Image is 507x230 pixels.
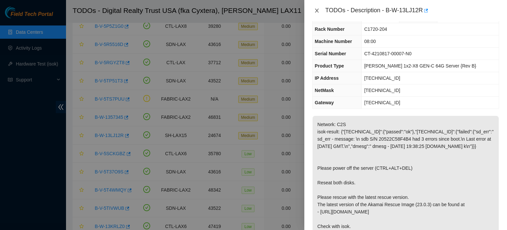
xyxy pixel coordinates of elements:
[364,39,376,44] span: 08:00
[315,75,339,81] span: IP Address
[364,63,476,69] span: [PERSON_NAME] 1x2-X8 GEN-C 64G Server {Rev B}
[315,39,352,44] span: Machine Number
[314,8,320,13] span: close
[315,51,346,56] span: Serial Number
[325,5,499,16] div: TODOs - Description - B-W-13LJ12R
[315,26,345,32] span: Rack Number
[315,88,334,93] span: NetMask
[364,100,400,105] span: [TECHNICAL_ID]
[312,8,321,14] button: Close
[315,100,334,105] span: Gateway
[315,63,344,69] span: Product Type
[364,51,411,56] span: CT-4210817-00007-N0
[364,88,400,93] span: [TECHNICAL_ID]
[364,75,400,81] span: [TECHNICAL_ID]
[364,26,387,32] span: C1720-204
